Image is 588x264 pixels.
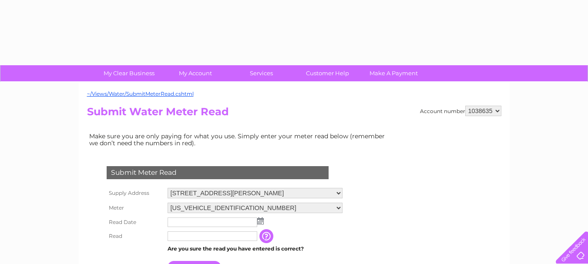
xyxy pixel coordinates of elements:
[165,243,345,254] td: Are you sure the read you have entered is correct?
[93,65,165,81] a: My Clear Business
[292,65,363,81] a: Customer Help
[104,215,165,229] th: Read Date
[358,65,430,81] a: Make A Payment
[87,90,194,97] a: ~/Views/Water/SubmitMeterRead.cshtml
[107,166,329,179] div: Submit Meter Read
[420,106,501,116] div: Account number
[87,106,501,122] h2: Submit Water Meter Read
[225,65,297,81] a: Services
[159,65,231,81] a: My Account
[104,186,165,201] th: Supply Address
[104,229,165,243] th: Read
[104,201,165,215] th: Meter
[259,229,275,243] input: Information
[257,217,264,224] img: ...
[87,130,392,149] td: Make sure you are only paying for what you use. Simply enter your meter read below (remember we d...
